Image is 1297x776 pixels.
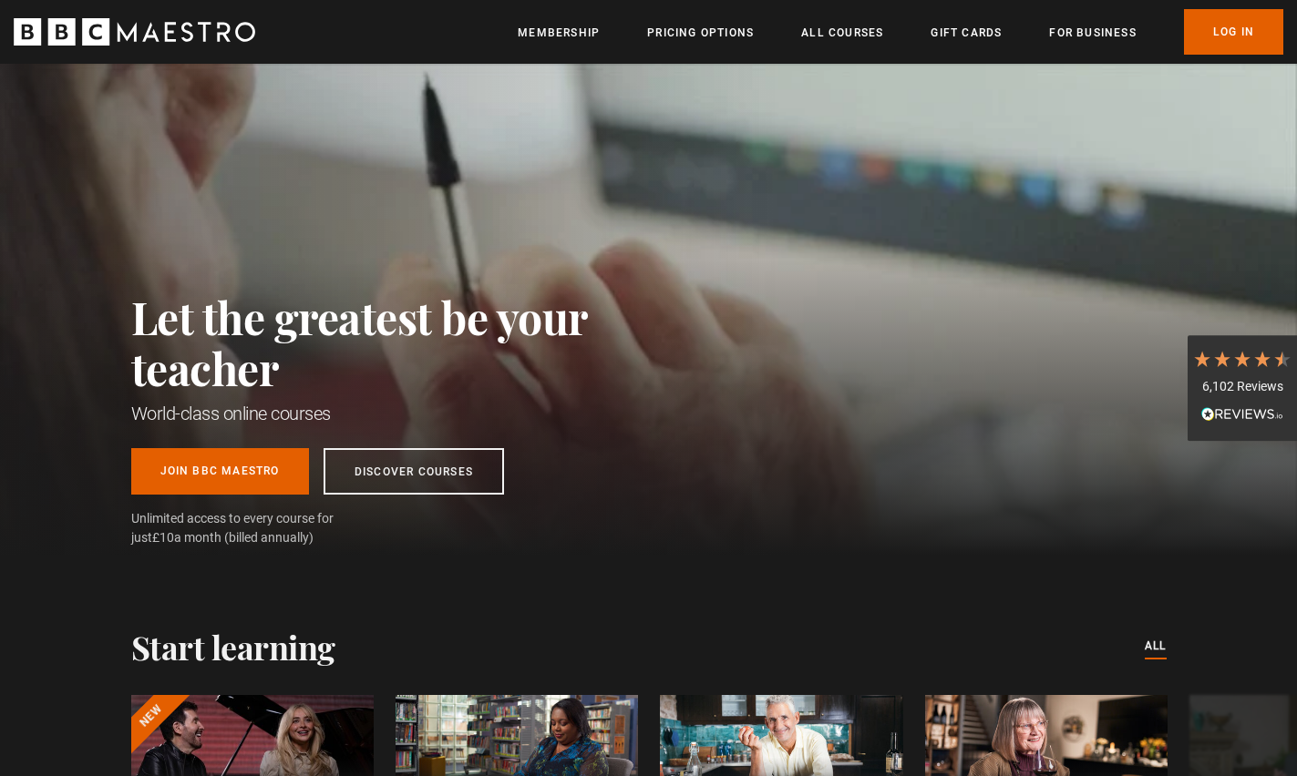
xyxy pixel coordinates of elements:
[131,509,377,547] span: Unlimited access to every course for just a month (billed annually)
[1049,24,1136,42] a: For business
[518,9,1283,55] nav: Primary
[1192,349,1292,369] div: 4.7 Stars
[1192,378,1292,396] div: 6,102 Reviews
[801,24,883,42] a: All Courses
[1192,405,1292,427] div: Read All Reviews
[1145,637,1167,657] a: All
[131,401,669,426] h1: World-class online courses
[647,24,754,42] a: Pricing Options
[324,448,504,495] a: Discover Courses
[131,628,335,666] h2: Start learning
[1188,335,1297,441] div: 6,102 ReviewsRead All Reviews
[931,24,1002,42] a: Gift Cards
[131,448,309,495] a: Join BBC Maestro
[1184,9,1283,55] a: Log In
[1201,407,1283,420] img: REVIEWS.io
[152,530,174,545] span: £10
[131,291,669,393] h2: Let the greatest be your teacher
[518,24,600,42] a: Membership
[14,18,255,46] svg: BBC Maestro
